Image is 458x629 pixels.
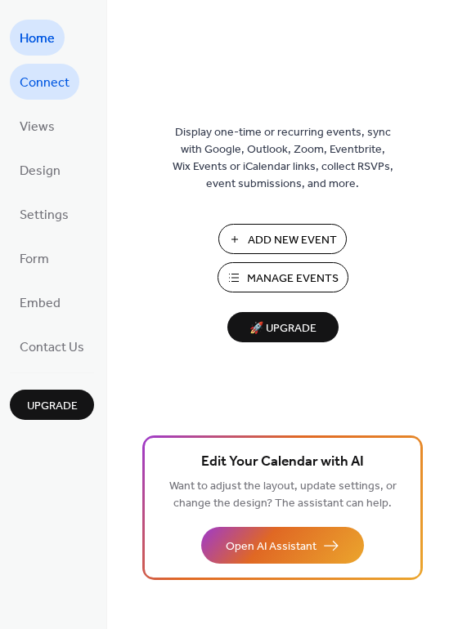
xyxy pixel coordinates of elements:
[10,152,70,188] a: Design
[247,270,339,288] span: Manage Events
[218,262,348,292] button: Manage Events
[10,196,79,232] a: Settings
[10,240,59,276] a: Form
[227,312,339,342] button: 🚀 Upgrade
[27,398,78,415] span: Upgrade
[169,475,397,515] span: Want to adjust the layout, update settings, or change the design? The assistant can help.
[10,64,79,100] a: Connect
[201,527,364,564] button: Open AI Assistant
[20,203,69,229] span: Settings
[218,224,347,254] button: Add New Event
[20,335,84,361] span: Contact Us
[10,108,65,144] a: Views
[20,114,55,141] span: Views
[20,70,70,96] span: Connect
[10,284,70,320] a: Embed
[10,328,94,364] a: Contact Us
[10,20,65,56] a: Home
[20,291,61,317] span: Embed
[201,451,364,474] span: Edit Your Calendar with AI
[10,390,94,420] button: Upgrade
[237,318,329,340] span: 🚀 Upgrade
[20,158,61,185] span: Design
[20,26,55,52] span: Home
[248,232,337,249] span: Add New Event
[20,247,49,273] span: Form
[226,538,317,555] span: Open AI Assistant
[173,124,393,193] span: Display one-time or recurring events, sync with Google, Outlook, Zoom, Eventbrite, Wix Events or ...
